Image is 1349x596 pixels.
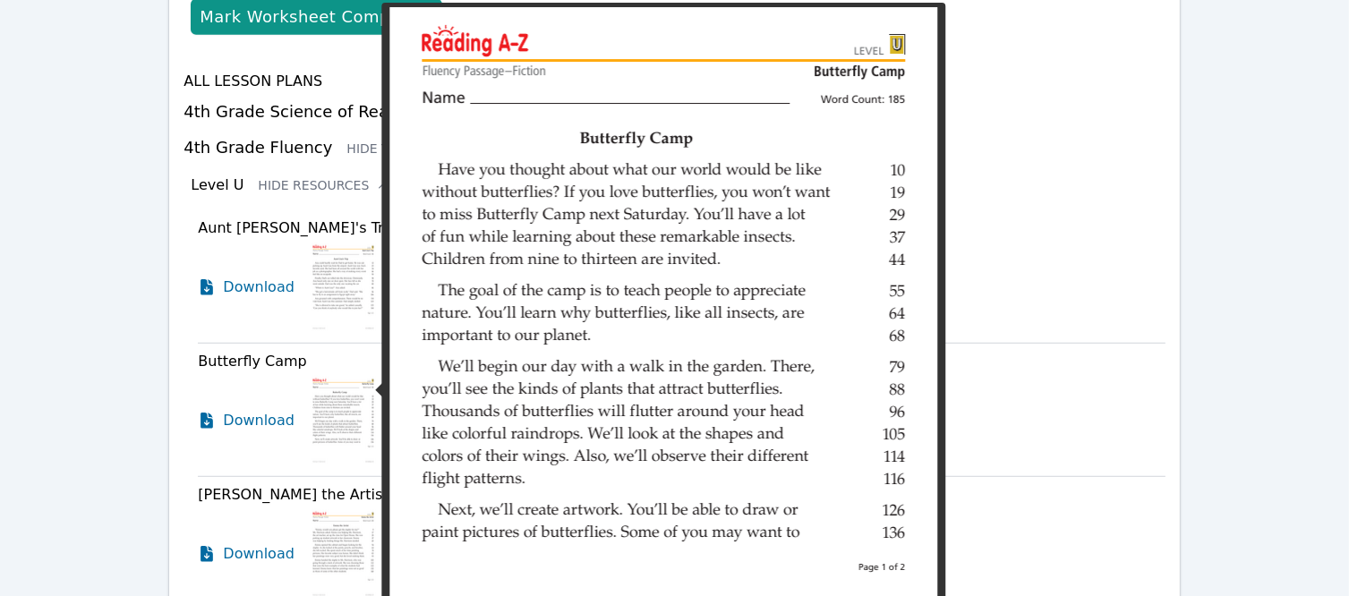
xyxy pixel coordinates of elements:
[346,140,452,158] button: Hide Topics
[184,135,1165,160] h3: 4th Grade Fluency
[200,4,432,30] div: Mark Worksheet Completed
[223,277,295,298] span: Download
[184,71,1165,92] h4: All Lesson Plans
[309,376,378,465] img: Butterfly Camp
[198,376,295,465] a: Download
[309,243,378,332] img: Aunt Lisa's Trip
[184,99,1165,124] h3: 4th Grade Science of Reading
[198,243,295,332] a: Download
[191,175,243,196] h3: Level U
[223,410,295,431] span: Download
[198,486,388,503] span: [PERSON_NAME] the Artist
[438,104,552,122] button: Show Topics
[258,176,394,194] button: Hide Resources
[223,543,295,565] span: Download
[198,353,306,370] span: Butterfly Camp
[198,219,397,236] span: Aunt [PERSON_NAME]'s Trip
